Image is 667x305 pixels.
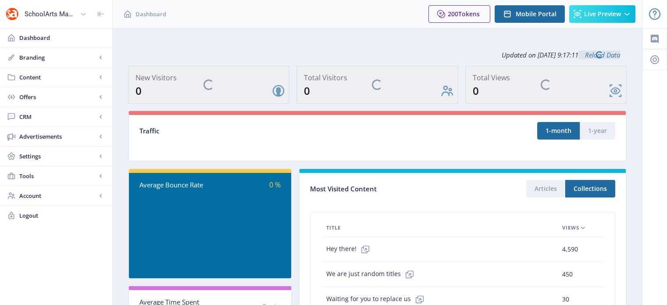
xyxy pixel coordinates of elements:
[25,4,76,24] div: SchoolArts Magazine
[19,172,96,180] span: Tools
[458,10,480,18] span: Tokens
[428,5,490,23] button: 200Tokens
[562,269,573,280] span: 450
[19,93,96,101] span: Offers
[569,5,635,23] button: Live Preview
[526,180,565,197] button: Articles
[562,294,569,305] span: 30
[136,10,166,18] span: Dashboard
[19,33,105,42] span: Dashboard
[310,182,463,196] div: Most Visited Content
[562,244,578,255] span: 4,590
[19,132,96,141] span: Advertisements
[269,180,281,190] span: 0 %
[562,222,579,233] span: Views
[5,7,19,21] img: properties.app_icon.png
[19,211,105,220] span: Logout
[19,53,96,62] span: Branding
[326,240,374,258] span: Hey there!
[139,180,210,190] div: Average Bounce Rate
[139,126,378,136] div: Traffic
[19,152,96,161] span: Settings
[19,112,96,121] span: CRM
[516,11,556,18] span: Mobile Portal
[19,73,96,82] span: Content
[495,5,565,23] button: Mobile Portal
[326,266,418,283] span: We are just random titles
[19,191,96,200] span: Account
[578,50,620,59] a: Reload Data
[537,122,580,140] button: 1-month
[565,180,615,197] button: Collections
[128,44,627,66] div: Updated on [DATE] 9:17:11
[326,222,341,233] span: Title
[584,11,621,18] span: Live Preview
[580,122,615,140] button: 1-year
